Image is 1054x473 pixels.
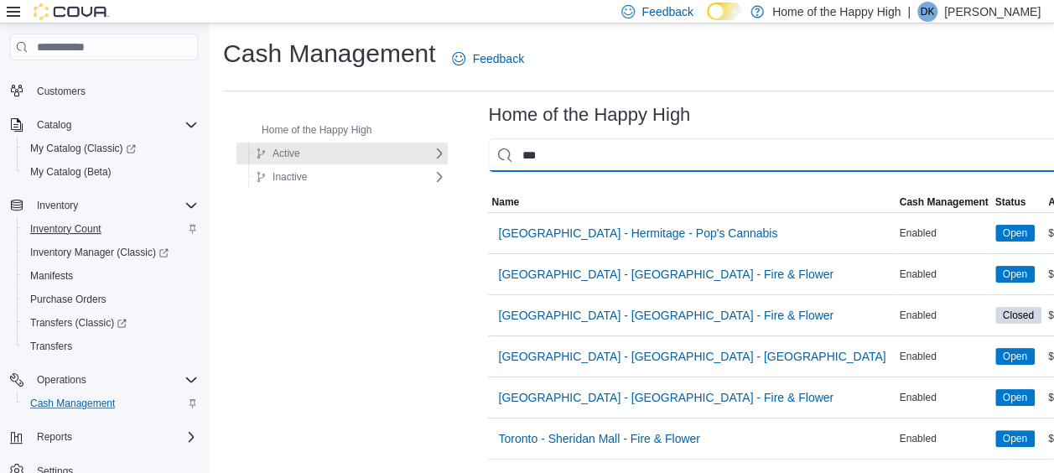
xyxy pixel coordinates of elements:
button: Catalog [3,113,205,137]
button: Cash Management [17,392,205,415]
span: Transfers (Classic) [30,316,127,330]
img: Cova [34,3,109,20]
button: Operations [30,370,93,390]
span: Purchase Orders [23,289,198,309]
span: Purchase Orders [30,293,106,306]
span: Transfers [23,336,198,356]
span: [GEOGRAPHIC_DATA] - Hermitage - Pop's Cannabis [498,225,777,242]
p: [PERSON_NAME] [944,2,1041,22]
button: Active [249,143,307,164]
button: Purchase Orders [17,288,205,311]
span: Open [995,389,1035,406]
a: My Catalog (Beta) [23,162,118,182]
a: Manifests [23,266,80,286]
button: [GEOGRAPHIC_DATA] - [GEOGRAPHIC_DATA] - Fire & Flower [491,257,840,291]
a: Customers [30,81,92,101]
span: Open [1003,431,1027,446]
button: [GEOGRAPHIC_DATA] - [GEOGRAPHIC_DATA] - Fire & Flower [491,299,840,332]
button: Catalog [30,115,78,135]
a: Inventory Manager (Classic) [17,241,205,264]
span: My Catalog (Classic) [23,138,198,159]
span: Open [1003,267,1027,282]
div: Enabled [896,346,991,366]
a: Transfers [23,336,79,356]
span: Cash Management [23,393,198,413]
span: My Catalog (Classic) [30,142,136,155]
button: Inventory [30,195,85,216]
a: Inventory Count [23,219,108,239]
button: My Catalog (Beta) [17,160,205,184]
span: Toronto - Sheridan Mall - Fire & Flower [498,430,699,447]
a: Feedback [445,42,530,75]
span: Open [1003,349,1027,364]
span: DK [921,2,935,22]
span: Operations [37,373,86,387]
button: Reports [30,427,79,447]
button: [GEOGRAPHIC_DATA] - [GEOGRAPHIC_DATA] - [GEOGRAPHIC_DATA] [491,340,892,373]
h1: Cash Management [223,37,435,70]
span: Customers [37,85,86,98]
a: Transfers (Classic) [23,313,133,333]
button: Transfers [17,335,205,358]
span: Inventory [37,199,78,212]
span: Inventory [30,195,198,216]
span: Cash Management [30,397,115,410]
span: Name [491,195,519,209]
span: Active [273,147,300,160]
button: Inventory Count [17,217,205,241]
span: Open [995,225,1035,242]
span: Transfers [30,340,72,353]
button: Status [992,192,1045,212]
span: Inventory Count [23,219,198,239]
span: [GEOGRAPHIC_DATA] - [GEOGRAPHIC_DATA] - Fire & Flower [498,389,833,406]
span: Closed [995,307,1041,324]
button: Inventory [3,194,205,217]
span: Catalog [30,115,198,135]
button: Operations [3,368,205,392]
span: Cash Management [899,195,988,209]
span: [GEOGRAPHIC_DATA] - [GEOGRAPHIC_DATA] - Fire & Flower [498,307,833,324]
button: [GEOGRAPHIC_DATA] - Hermitage - Pop's Cannabis [491,216,784,250]
span: Reports [30,427,198,447]
span: Dark Mode [707,20,708,21]
span: Catalog [37,118,71,132]
div: Enabled [896,305,991,325]
span: Customers [30,80,198,101]
span: Status [995,195,1026,209]
a: Inventory Manager (Classic) [23,242,175,262]
span: [GEOGRAPHIC_DATA] - [GEOGRAPHIC_DATA] - Fire & Flower [498,266,833,283]
span: My Catalog (Beta) [30,165,112,179]
span: Feedback [641,3,693,20]
button: Customers [3,78,205,102]
span: Closed [1003,308,1034,323]
button: Toronto - Sheridan Mall - Fire & Flower [491,422,706,455]
span: Feedback [472,50,523,67]
div: Enabled [896,429,991,449]
a: Transfers (Classic) [17,311,205,335]
span: Inventory Manager (Classic) [30,246,169,259]
span: Operations [30,370,198,390]
span: Open [995,348,1035,365]
h3: Home of the Happy High [488,105,690,125]
a: Cash Management [23,393,122,413]
a: Purchase Orders [23,289,113,309]
div: Enabled [896,387,991,408]
button: Inactive [249,167,314,187]
span: Home of the Happy High [262,123,371,137]
div: Enabled [896,264,991,284]
button: Name [488,192,896,212]
a: My Catalog (Classic) [23,138,143,159]
span: Open [995,266,1035,283]
span: [GEOGRAPHIC_DATA] - [GEOGRAPHIC_DATA] - [GEOGRAPHIC_DATA] [498,348,885,365]
p: Home of the Happy High [772,2,901,22]
button: Cash Management [896,192,991,212]
p: | [907,2,911,22]
span: Inventory Count [30,222,101,236]
button: [GEOGRAPHIC_DATA] - [GEOGRAPHIC_DATA] - Fire & Flower [491,381,840,414]
span: Inventory Manager (Classic) [23,242,198,262]
span: Manifests [30,269,73,283]
span: Open [995,430,1035,447]
input: Dark Mode [707,3,742,20]
span: My Catalog (Beta) [23,162,198,182]
button: Home of the Happy High [238,120,378,140]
